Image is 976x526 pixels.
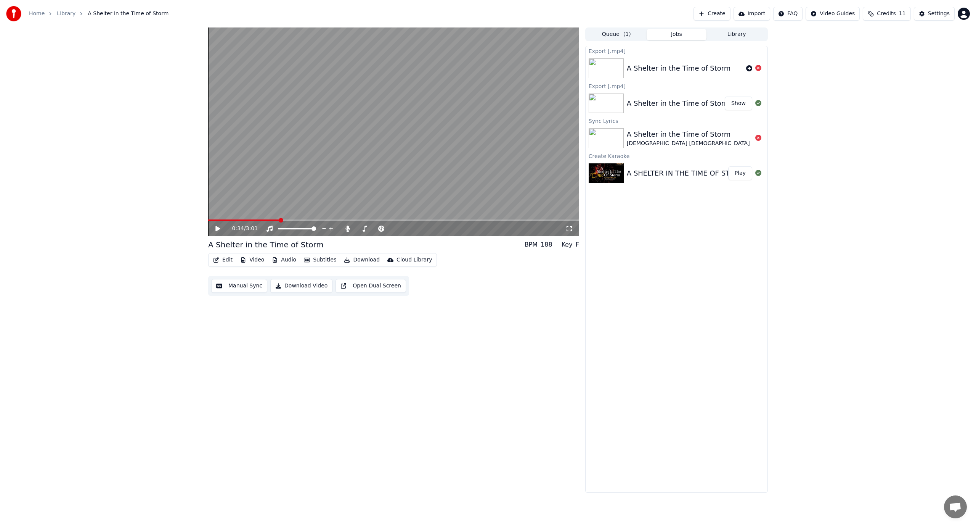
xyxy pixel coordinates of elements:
[29,10,169,18] nav: breadcrumb
[586,151,767,160] div: Create Karaoke
[246,225,258,232] span: 3:01
[208,239,324,250] div: A Shelter in the Time of Storm
[232,225,244,232] span: 0:34
[335,279,406,293] button: Open Dual Screen
[627,98,731,109] div: A Shelter in the Time of Storm
[863,7,910,21] button: Credits11
[562,240,573,249] div: Key
[237,255,267,265] button: Video
[396,256,432,264] div: Cloud Library
[627,129,767,140] div: A Shelter in the Time of Storm
[57,10,75,18] a: Library
[627,140,767,147] div: [DEMOGRAPHIC_DATA] [DEMOGRAPHIC_DATA] Music
[525,240,538,249] div: BPM
[211,279,267,293] button: Manual Sync
[928,10,950,18] div: Settings
[541,240,552,249] div: 188
[877,10,896,18] span: Credits
[706,29,767,40] button: Library
[773,7,803,21] button: FAQ
[341,255,383,265] button: Download
[586,116,767,125] div: Sync Lyrics
[6,6,21,21] img: youka
[301,255,339,265] button: Subtitles
[728,166,752,180] button: Play
[586,29,647,40] button: Queue
[88,10,169,18] span: A Shelter in the Time of Storm
[914,7,955,21] button: Settings
[623,31,631,38] span: ( 1 )
[232,225,250,232] div: /
[734,7,770,21] button: Import
[576,240,579,249] div: F
[586,46,767,55] div: Export [.mp4]
[29,10,45,18] a: Home
[647,29,707,40] button: Jobs
[944,495,967,518] div: Open chat
[210,255,236,265] button: Edit
[586,81,767,90] div: Export [.mp4]
[627,63,731,74] div: A Shelter in the Time of Storm
[725,97,752,110] button: Show
[806,7,860,21] button: Video Guides
[269,255,299,265] button: Audio
[899,10,906,18] span: 11
[693,7,730,21] button: Create
[270,279,332,293] button: Download Video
